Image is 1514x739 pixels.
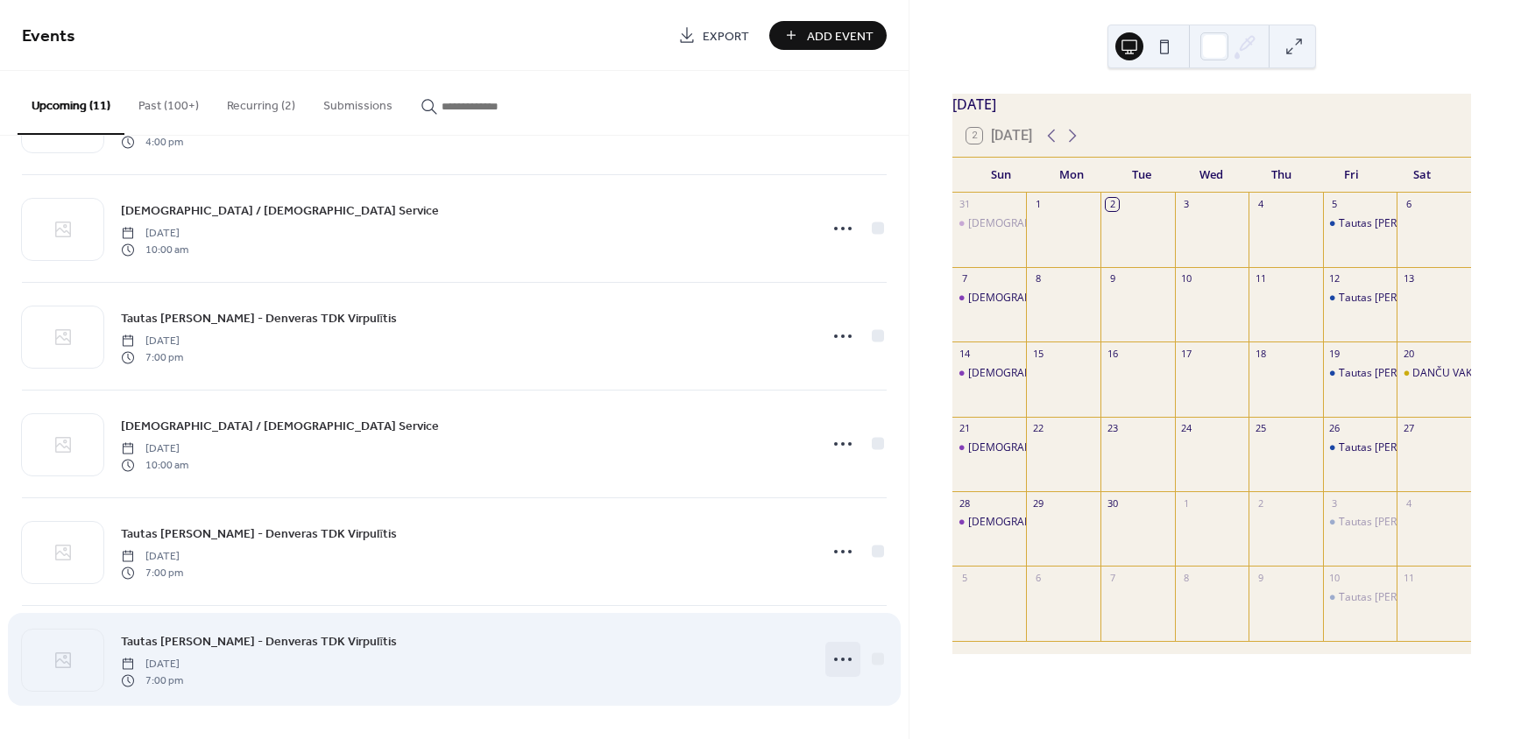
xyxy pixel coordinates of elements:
div: Tautas Deju Mēģinājums - Denveras TDK Virpulītis [1323,515,1397,530]
div: [DEMOGRAPHIC_DATA] / [DEMOGRAPHIC_DATA] Service [968,440,1247,455]
div: Tautas Deju Mēģinājums - Denveras TDK Virpulītis [1323,440,1397,455]
div: Thu [1247,158,1317,193]
span: Tautas [PERSON_NAME] - Denveras TDK Virpulītis [121,633,397,651]
div: 31 [958,198,971,211]
div: 22 [1031,422,1044,435]
a: Tautas [PERSON_NAME] - Denveras TDK Virpulītis [121,308,397,328]
div: 21 [958,422,971,435]
div: Mon [1036,158,1107,193]
span: 7:00 pm [121,349,183,365]
div: 15 [1031,347,1044,360]
div: 8 [1180,571,1193,584]
div: 7 [1106,571,1119,584]
div: 18 [1254,347,1267,360]
span: Add Event [807,27,874,46]
div: 11 [1254,272,1267,285]
a: Tautas [PERSON_NAME] - Denveras TDK Virpulītis [121,524,397,544]
div: Tautas Deju Mēģinājums - Denveras TDK Virpulītis [1323,291,1397,306]
div: 23 [1106,422,1119,435]
div: Dievkalpojums / Church Service [952,366,1027,381]
div: 9 [1106,272,1119,285]
span: 4:00 pm [121,134,183,150]
div: 20 [1402,347,1415,360]
div: [DEMOGRAPHIC_DATA] / [DEMOGRAPHIC_DATA] Service [968,291,1247,306]
div: 2 [1106,198,1119,211]
div: 11 [1402,571,1415,584]
div: 9 [1254,571,1267,584]
div: Fri [1317,158,1387,193]
span: Events [22,19,75,53]
div: 6 [1402,198,1415,211]
div: 13 [1402,272,1415,285]
button: Recurring (2) [213,71,309,133]
div: 1 [1031,198,1044,211]
div: [DEMOGRAPHIC_DATA] / [DEMOGRAPHIC_DATA] Service [968,515,1247,530]
span: [DEMOGRAPHIC_DATA] / [DEMOGRAPHIC_DATA] Service [121,202,439,221]
div: Tue [1107,158,1177,193]
div: 1 [1180,496,1193,510]
div: Wed [1177,158,1247,193]
div: 6 [1031,571,1044,584]
div: 28 [958,496,971,510]
a: Export [665,21,762,50]
div: Tautas Deju Mēģinājums - Denveras TDK Virpulītis [1323,366,1397,381]
button: Submissions [309,71,407,133]
div: 7 [958,272,971,285]
span: [DATE] [121,226,188,242]
div: 25 [1254,422,1267,435]
div: 10 [1180,272,1193,285]
div: 27 [1402,422,1415,435]
button: Add Event [769,21,887,50]
div: 4 [1254,198,1267,211]
div: 12 [1328,272,1341,285]
div: 19 [1328,347,1341,360]
a: [DEMOGRAPHIC_DATA] / [DEMOGRAPHIC_DATA] Service [121,201,439,221]
div: Tautas Deju Mēģinājums - Denveras TDK Virpulītis [1323,590,1397,605]
a: Tautas [PERSON_NAME] - Denveras TDK Virpulītis [121,631,397,651]
div: 17 [1180,347,1193,360]
span: Tautas [PERSON_NAME] - Denveras TDK Virpulītis [121,310,397,328]
div: 29 [1031,496,1044,510]
div: 3 [1328,496,1341,510]
span: 7:00 pm [121,672,183,688]
button: Past (100+) [124,71,213,133]
div: Dievkalpojums / Church Service [952,216,1027,231]
span: [DATE] [121,334,183,349]
div: 24 [1180,422,1193,435]
div: Sun [966,158,1036,193]
div: 2 [1254,496,1267,510]
div: 3 [1180,198,1193,211]
div: 26 [1328,422,1341,435]
div: [DATE] [952,94,1471,115]
div: Dievkalpojums / Church Service [952,291,1027,306]
div: Dievkalpojums / Church Service [952,440,1027,455]
span: [DATE] [121,549,183,565]
div: Dievkalpojums / Church Service [952,515,1027,530]
span: Tautas [PERSON_NAME] - Denveras TDK Virpulītis [121,525,397,544]
span: 7:00 pm [121,565,183,581]
div: 5 [1328,198,1341,211]
div: 16 [1106,347,1119,360]
span: [DEMOGRAPHIC_DATA] / [DEMOGRAPHIC_DATA] Service [121,418,439,436]
a: [DEMOGRAPHIC_DATA] / [DEMOGRAPHIC_DATA] Service [121,416,439,436]
button: Upcoming (11) [18,71,124,135]
div: 30 [1106,496,1119,510]
div: 4 [1402,496,1415,510]
span: 10:00 am [121,457,188,473]
div: DANČU VAKARS! DANCE EVENING! [1397,366,1471,381]
div: [DEMOGRAPHIC_DATA] / [DEMOGRAPHIC_DATA] Service [968,216,1247,231]
div: Tautas Deju Mēģinājums - Denveras TDK Virpulītis [1323,216,1397,231]
span: [DATE] [121,441,188,457]
div: 14 [958,347,971,360]
span: 10:00 am [121,242,188,257]
span: Export [703,27,749,46]
div: [DEMOGRAPHIC_DATA] / [DEMOGRAPHIC_DATA] Service [968,366,1247,381]
span: [DATE] [121,657,183,672]
div: 5 [958,571,971,584]
div: Sat [1387,158,1457,193]
div: 8 [1031,272,1044,285]
div: 10 [1328,571,1341,584]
